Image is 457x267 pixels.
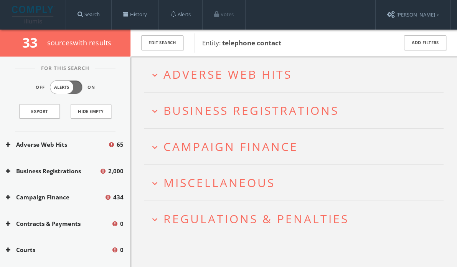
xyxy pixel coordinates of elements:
[163,103,339,118] span: Business Registrations
[202,38,281,47] span: Entity:
[141,35,183,50] button: Edit Search
[6,167,99,176] button: Business Registrations
[71,104,111,119] button: Hide Empty
[163,211,349,227] span: Regulations & Penalties
[163,139,298,154] span: Campaign Finance
[120,245,124,254] span: 0
[6,219,111,228] button: Contracts & Payments
[6,245,111,254] button: Courts
[108,167,124,176] span: 2,000
[6,140,108,149] button: Adverse Web Hits
[19,104,60,119] a: Export
[87,84,95,91] span: On
[150,104,444,117] button: expand_moreBusiness Registrations
[404,35,446,50] button: Add Filters
[22,33,44,51] span: 33
[6,193,104,202] button: Campaign Finance
[163,66,292,82] span: Adverse Web Hits
[150,70,160,80] i: expand_more
[120,219,124,228] span: 0
[150,106,160,116] i: expand_more
[150,214,160,225] i: expand_more
[163,175,275,191] span: Miscellaneous
[150,178,160,189] i: expand_more
[117,140,124,149] span: 65
[47,38,112,47] span: source s with results
[150,142,160,153] i: expand_more
[35,65,95,72] span: For This Search
[150,212,444,225] button: expand_moreRegulations & Penalties
[150,176,444,189] button: expand_moreMiscellaneous
[12,6,55,23] img: illumis
[113,193,124,202] span: 434
[222,38,281,47] b: telephone contact
[150,140,444,153] button: expand_moreCampaign Finance
[150,68,444,81] button: expand_moreAdverse Web Hits
[36,84,45,91] span: Off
